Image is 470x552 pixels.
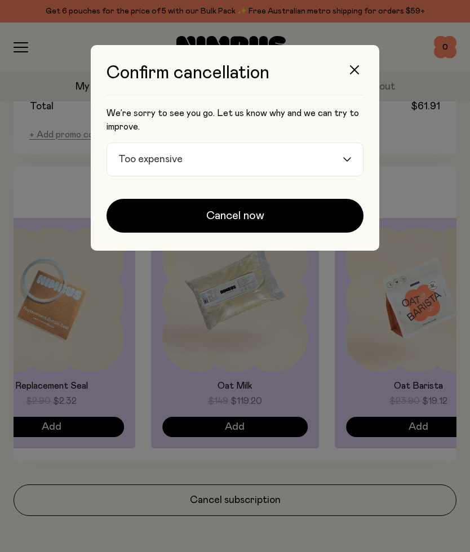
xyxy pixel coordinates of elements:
span: Cancel now [206,208,264,224]
input: Search for option [187,143,342,176]
span: Too expensive [115,143,185,176]
div: Search for option [107,143,363,176]
p: We’re sorry to see you go. Let us know why and we can try to improve. [107,106,363,133]
button: Cancel now [107,199,363,233]
h3: Confirm cancellation [107,63,363,95]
